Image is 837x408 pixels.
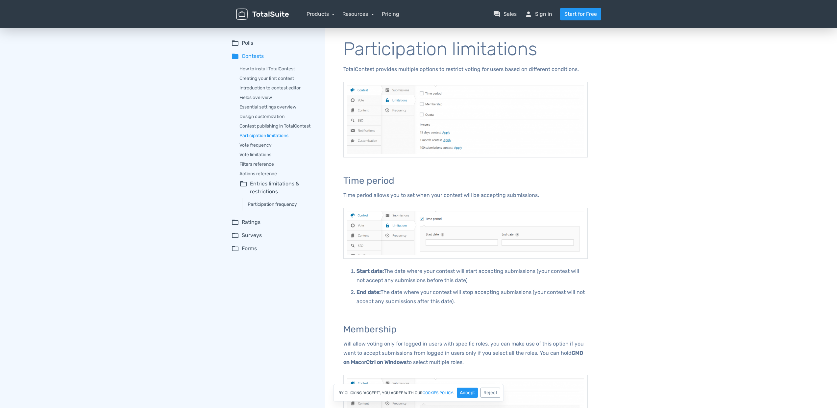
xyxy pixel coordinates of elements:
button: Accept [457,388,478,398]
a: How to install TotalContest [239,65,316,72]
span: folder_open [239,180,247,196]
p: The date where your contest will start accepting submissions (your contest will not accept any su... [357,267,588,285]
div: By clicking "Accept", you agree with our . [333,384,504,401]
summary: folder_openForms [231,245,316,252]
a: Start for Free [560,8,601,20]
p: Will allow voting only for logged in users with specific roles, you can make use of this option i... [343,339,588,367]
a: cookies policy [423,391,453,395]
a: Contest publishing in TotalContest [239,123,316,130]
a: personSign in [525,10,552,18]
a: Introduction to contest editor [239,84,316,91]
p: The date where your contest will stop accepting submissions (your contest will not accept any sub... [357,288,588,306]
p: Time period allows you to set when your contest will be accepting submissions. [343,191,588,200]
span: person [525,10,532,18]
span: folder_open [231,231,239,239]
a: Actions reference [239,170,316,177]
span: folder [231,52,239,60]
img: TotalSuite for WordPress [236,9,289,20]
span: question_answer [493,10,501,18]
a: Design customization [239,113,316,120]
a: Resources [342,11,374,17]
summary: folder_openEntries limitations & restrictions [239,180,316,196]
img: Participation limitations [343,82,588,157]
a: Fields overview [239,94,316,101]
summary: folder_openSurveys [231,231,316,239]
button: Reject [480,388,500,398]
a: Products [307,11,335,17]
span: folder_open [231,245,239,252]
span: folder_open [231,39,239,47]
summary: folderContests [231,52,316,60]
h3: Time period [343,176,588,186]
img: Participation date limitation [343,208,588,259]
a: Essential settings overview [239,104,316,110]
a: Vote frequency [239,142,316,149]
a: question_answerSales [493,10,517,18]
a: Creating your first contest [239,75,316,82]
a: Filters reference [239,161,316,168]
h1: Participation limitations [343,39,588,60]
a: Pricing [382,10,399,18]
a: Vote limitations [239,151,316,158]
h3: Membership [343,324,588,335]
span: folder_open [231,218,239,226]
p: TotalContest provides multiple options to restrict voting for users based on different conditions. [343,65,588,74]
b: Start date: [357,268,384,274]
b: End date: [357,289,381,295]
summary: folder_openPolls [231,39,316,47]
a: Participation frequency [248,201,316,208]
a: Participation limitations [239,132,316,139]
b: Ctrl on Windows [366,359,407,365]
summary: folder_openRatings [231,218,316,226]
